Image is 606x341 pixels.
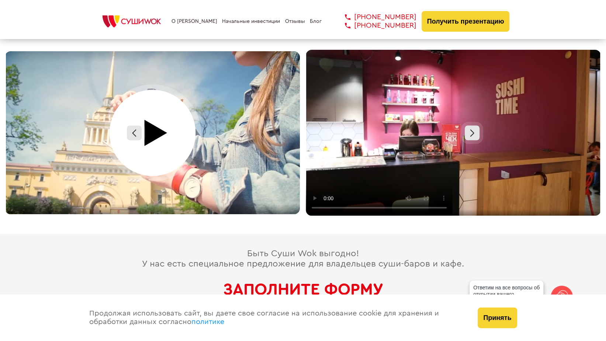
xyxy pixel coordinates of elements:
a: Блог [310,18,322,24]
h2: и узнайте больше! [6,280,600,317]
a: политике [191,318,224,326]
a: Отзывы [285,18,305,24]
button: Получить презентацию [422,11,510,32]
a: О [PERSON_NAME] [172,18,217,24]
span: Заполните форму [223,281,383,297]
div: Ответим на все вопросы об открытии вашего [PERSON_NAME]! [470,281,543,308]
img: СУШИWOK [97,13,167,29]
a: [PHONE_NUMBER] [334,21,416,30]
a: Начальные инвестиции [222,18,280,24]
div: Продолжая использовать сайт, вы даете свое согласие на использование cookie для хранения и обрабо... [82,295,471,341]
span: Быть Суши Wok выгодно! У нас есть специальное предложение для владельцев суши-баров и кафе. [142,249,464,268]
button: Принять [478,307,517,328]
a: [PHONE_NUMBER] [334,13,416,21]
